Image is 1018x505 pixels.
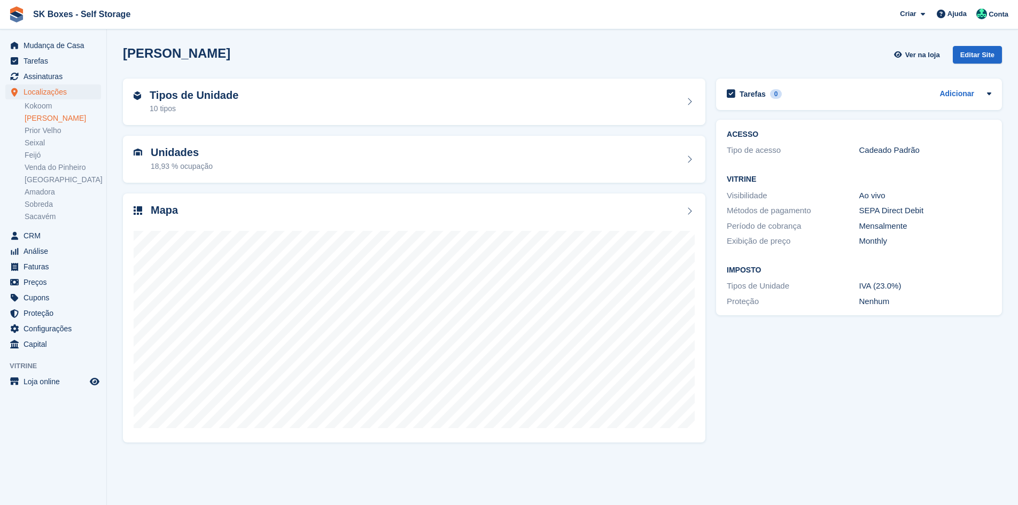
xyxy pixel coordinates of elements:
img: stora-icon-8386f47178a22dfd0bd8f6a31ec36ba5ce8667c1dd55bd0f319d3a0aa187defe.svg [9,6,25,22]
a: menu [5,290,101,305]
span: Assinaturas [24,69,88,84]
div: Proteção [727,296,859,308]
a: Venda do Pinheiro [25,162,101,173]
span: Criar [900,9,916,19]
a: Amadora [25,187,101,197]
a: Seixal [25,138,101,148]
h2: Mapa [151,204,178,216]
a: [PERSON_NAME] [25,113,101,123]
div: SEPA Direct Debit [859,205,991,217]
a: Sacavém [25,212,101,222]
a: menu [5,228,101,243]
span: Faturas [24,259,88,274]
img: SK Boxes - Comercial [976,9,987,19]
a: Ver na loja [892,46,944,64]
h2: Tarefas [740,89,766,99]
h2: ACESSO [727,130,991,139]
div: IVA (23.0%) [859,280,991,292]
a: menu [5,259,101,274]
img: unit-type-icn-2b2737a686de81e16bb02015468b77c625bbabd49415b5ef34ead5e3b44a266d.svg [134,91,141,100]
div: Editar Site [953,46,1002,64]
a: Prior Velho [25,126,101,136]
img: map-icn-33ee37083ee616e46c38cad1a60f524a97daa1e2b2c8c0bc3eb3415660979fc1.svg [134,206,142,215]
a: menu [5,38,101,53]
a: menu [5,337,101,352]
span: Conta [989,9,1008,20]
a: SK Boxes - Self Storage [29,5,135,23]
div: Tipo de acesso [727,144,859,157]
span: Tarefas [24,53,88,68]
span: Proteção [24,306,88,321]
span: Ajuda [947,9,967,19]
div: Ao vivo [859,190,991,202]
span: Ver na loja [905,50,940,60]
a: menu [5,244,101,259]
div: 18,93 % ocupação [151,161,213,172]
div: Visibilidade [727,190,859,202]
span: CRM [24,228,88,243]
h2: Imposto [727,266,991,275]
div: Monthly [859,235,991,247]
h2: [PERSON_NAME] [123,46,230,60]
a: [GEOGRAPHIC_DATA] [25,175,101,185]
span: Preços [24,275,88,290]
div: 0 [770,89,782,99]
span: Mudança de Casa [24,38,88,53]
a: menu [5,374,101,389]
div: Nenhum [859,296,991,308]
a: Tipos de Unidade 10 tipos [123,79,705,126]
a: menu [5,84,101,99]
h2: Unidades [151,146,213,159]
a: Sobreda [25,199,101,209]
span: Vitrine [10,361,106,371]
a: menu [5,53,101,68]
a: menu [5,306,101,321]
div: Mensalmente [859,220,991,232]
a: Kokoom [25,101,101,111]
span: Localizações [24,84,88,99]
a: Unidades 18,93 % ocupação [123,136,705,183]
div: Tipos de Unidade [727,280,859,292]
h2: Vitrine [727,175,991,184]
a: menu [5,275,101,290]
div: Cadeado Padrão [859,144,991,157]
div: Métodos de pagamento [727,205,859,217]
a: menu [5,321,101,336]
a: Mapa [123,193,705,443]
div: 10 tipos [150,103,238,114]
span: Análise [24,244,88,259]
span: Loja online [24,374,88,389]
a: Adicionar [939,88,974,100]
div: Exibição de preço [727,235,859,247]
div: Período de cobrança [727,220,859,232]
a: Feijó [25,150,101,160]
span: Configurações [24,321,88,336]
span: Capital [24,337,88,352]
a: Loja de pré-visualização [88,375,101,388]
img: unit-icn-7be61d7bf1b0ce9d3e12c5938cc71ed9869f7b940bace4675aadf7bd6d80202e.svg [134,149,142,156]
h2: Tipos de Unidade [150,89,238,102]
a: Editar Site [953,46,1002,68]
a: menu [5,69,101,84]
span: Cupons [24,290,88,305]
